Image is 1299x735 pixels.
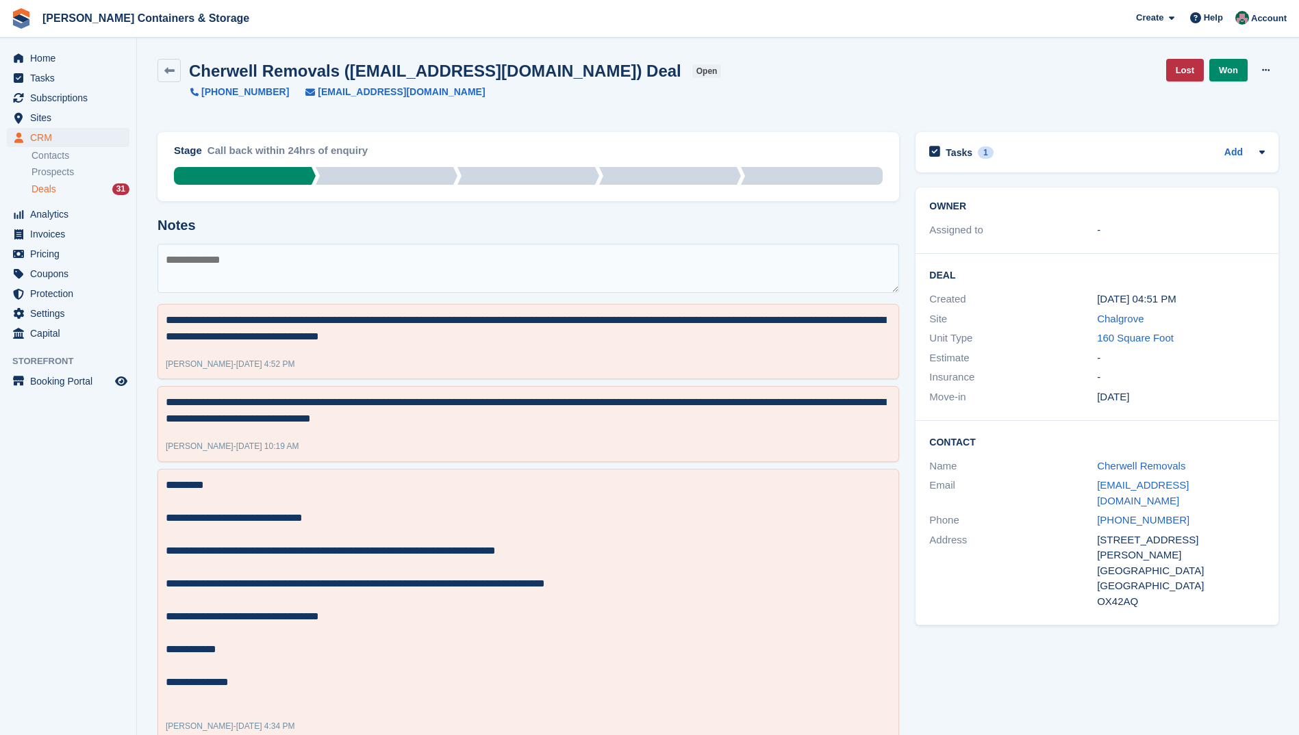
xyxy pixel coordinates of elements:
[157,218,899,233] h2: Notes
[1204,11,1223,25] span: Help
[11,8,31,29] img: stora-icon-8386f47178a22dfd0bd8f6a31ec36ba5ce8667c1dd55bd0f319d3a0aa187defe.svg
[7,108,129,127] a: menu
[236,441,299,451] span: [DATE] 10:19 AM
[30,372,112,391] span: Booking Portal
[7,128,129,147] a: menu
[166,440,299,452] div: -
[166,721,234,731] span: [PERSON_NAME]
[166,359,234,369] span: [PERSON_NAME]
[1097,350,1265,366] div: -
[978,146,994,159] div: 1
[30,244,112,263] span: Pricing
[929,532,1097,610] div: Address
[289,85,485,99] a: [EMAIL_ADDRESS][DOMAIN_NAME]
[1097,563,1265,579] div: [GEOGRAPHIC_DATA]
[30,205,112,224] span: Analytics
[31,182,129,196] a: Deals 31
[30,88,112,107] span: Subscriptions
[7,284,129,303] a: menu
[1097,460,1185,472] a: Cherwell Removals
[1235,11,1249,25] img: Julia Marcham
[929,459,1097,474] div: Name
[7,264,129,283] a: menu
[7,324,129,343] a: menu
[30,68,112,88] span: Tasks
[112,183,129,195] div: 31
[1097,514,1189,526] a: [PHONE_NUMBER]
[31,183,56,196] span: Deals
[189,62,681,80] h2: Cherwell Removals ([EMAIL_ADDRESS][DOMAIN_NAME]) Deal
[929,292,1097,307] div: Created
[7,49,129,68] a: menu
[166,720,295,732] div: -
[1136,11,1163,25] span: Create
[37,7,255,29] a: [PERSON_NAME] Containers & Storage
[190,85,289,99] a: [PHONE_NUMBER]
[929,311,1097,327] div: Site
[1166,59,1204,81] a: Lost
[166,358,295,370] div: -
[12,354,136,368] span: Storefront
[1097,594,1265,610] div: OX42AQ
[1209,59,1248,81] a: Won
[929,331,1097,346] div: Unit Type
[113,373,129,389] a: Preview store
[30,304,112,323] span: Settings
[929,370,1097,385] div: Insurance
[30,108,112,127] span: Sites
[31,166,74,179] span: Prospects
[929,268,1265,281] h2: Deal
[1097,292,1265,307] div: [DATE] 04:51 PM
[1097,389,1265,405] div: [DATE]
[692,64,722,78] span: open
[1097,332,1174,344] a: 160 Square Foot
[31,165,129,179] a: Prospects
[30,128,112,147] span: CRM
[929,478,1097,508] div: Email
[7,68,129,88] a: menu
[31,149,129,162] a: Contacts
[946,146,972,159] h2: Tasks
[174,143,202,159] div: Stage
[7,88,129,107] a: menu
[207,143,368,167] div: Call back within 24hrs of enquiry
[1251,12,1287,25] span: Account
[30,264,112,283] span: Coupons
[929,201,1265,212] h2: Owner
[30,224,112,244] span: Invoices
[1097,222,1265,238] div: -
[1097,370,1265,385] div: -
[236,359,295,369] span: [DATE] 4:52 PM
[30,324,112,343] span: Capital
[929,513,1097,528] div: Phone
[7,205,129,224] a: menu
[7,224,129,244] a: menu
[1224,145,1243,161] a: Add
[929,222,1097,238] div: Assigned to
[929,389,1097,405] div: Move-in
[30,49,112,68] span: Home
[1097,532,1265,563] div: [STREET_ADDRESS][PERSON_NAME]
[1097,313,1144,324] a: Chalgrove
[201,85,289,99] span: [PHONE_NUMBER]
[1097,479,1189,506] a: [EMAIL_ADDRESS][DOMAIN_NAME]
[318,85,485,99] span: [EMAIL_ADDRESS][DOMAIN_NAME]
[929,350,1097,366] div: Estimate
[7,372,129,391] a: menu
[1097,578,1265,594] div: [GEOGRAPHIC_DATA]
[166,441,234,451] span: [PERSON_NAME]
[7,304,129,323] a: menu
[7,244,129,263] a: menu
[929,435,1265,448] h2: Contact
[30,284,112,303] span: Protection
[236,721,295,731] span: [DATE] 4:34 PM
